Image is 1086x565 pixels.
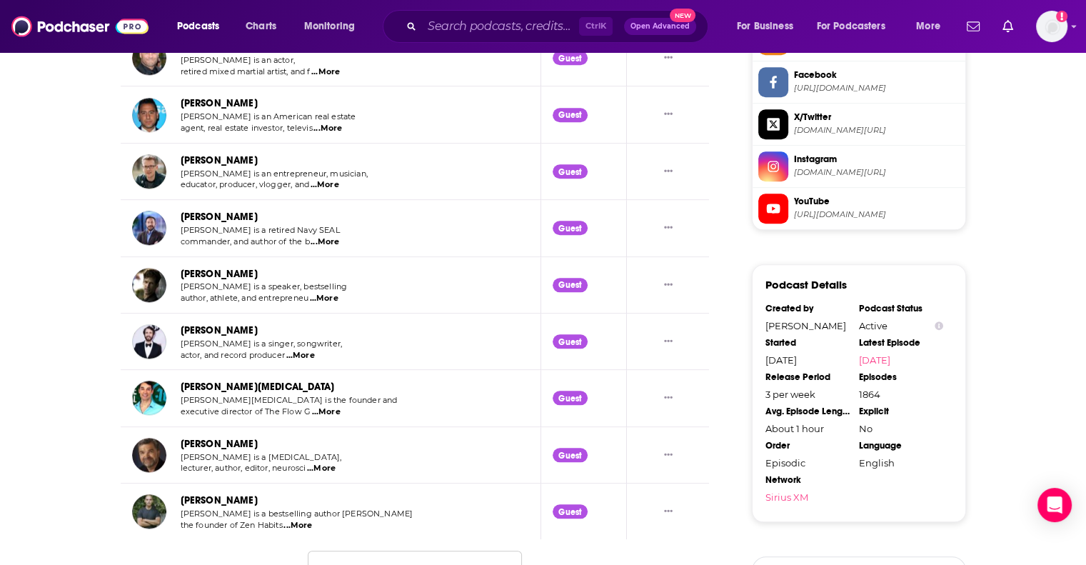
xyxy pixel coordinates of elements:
[658,107,678,122] button: Show More Button
[935,321,943,331] button: Show Info
[859,406,943,417] div: Explicit
[181,494,258,506] a: [PERSON_NAME]
[727,15,811,38] button: open menu
[758,109,960,139] a: X/Twitter[DOMAIN_NAME][URL]
[859,389,943,400] div: 1864
[132,41,166,75] img: Randy Couture
[765,457,850,469] div: Episodic
[181,179,309,189] span: educator, producer, vlogger, and
[1056,11,1067,22] svg: Add a profile image
[181,406,311,416] span: executive director of The Flow G
[737,16,793,36] span: For Business
[181,111,356,121] span: [PERSON_NAME] is an American real estate
[181,438,258,450] a: [PERSON_NAME]
[758,194,960,224] a: YouTube[URL][DOMAIN_NAME]
[1037,488,1072,522] div: Open Intercom Messenger
[765,406,850,417] div: Avg. Episode Length
[1036,11,1067,42] img: User Profile
[553,391,588,405] div: Guest
[765,474,850,486] div: Network
[553,504,588,519] div: Guest
[658,391,678,406] button: Show More Button
[181,339,343,349] span: [PERSON_NAME] is a singer, songwriter,
[1036,11,1067,42] span: Logged in as ei1745
[422,15,579,38] input: Search podcasts, credits, & more...
[916,16,940,36] span: More
[181,324,258,336] a: [PERSON_NAME]
[765,440,850,451] div: Order
[181,66,311,76] span: retired mixed martial artist, and f
[658,164,678,179] button: Show More Button
[758,151,960,181] a: Instagram[DOMAIN_NAME][URL]
[658,277,678,292] button: Show More Button
[794,83,960,94] span: https://www.facebook.com/lewishowes
[624,18,696,35] button: Open AdvancedNew
[794,111,960,124] span: X/Twitter
[181,381,335,393] a: [PERSON_NAME][MEDICAL_DATA]
[906,15,958,38] button: open menu
[553,221,588,235] div: Guest
[658,504,678,519] button: Show More Button
[177,16,219,36] span: Podcasts
[961,14,985,39] a: Show notifications dropdown
[181,281,348,291] span: [PERSON_NAME] is a speaker, bestselling
[283,520,312,531] span: ...More
[553,164,588,179] div: Guest
[817,16,885,36] span: For Podcasters
[181,509,413,519] span: [PERSON_NAME] is a bestselling author [PERSON_NAME]
[670,9,695,22] span: New
[765,389,850,400] div: 3 per week
[859,440,943,451] div: Language
[132,268,166,302] img: Dean Karnazes
[1036,11,1067,42] button: Show profile menu
[859,337,943,349] div: Latest Episode
[132,324,166,359] img: Josh Groban
[765,423,850,434] div: About 1 hour
[181,55,295,65] span: [PERSON_NAME] is an actor,
[181,350,285,360] span: actor, and record producer
[758,67,960,97] a: Facebook[URL][DOMAIN_NAME]
[132,211,166,245] img: Rich Diviney
[859,457,943,469] div: English
[997,14,1019,39] a: Show notifications dropdown
[859,354,943,366] a: [DATE]
[181,520,283,530] span: the founder of Zen Habits
[859,423,943,434] div: No
[132,438,166,472] a: Dr. Emeran Mayer
[658,51,678,66] button: Show More Button
[181,293,308,303] span: author, athlete, and entrepreneu
[11,13,149,40] a: Podchaser - Follow, Share and Rate Podcasts
[181,169,368,179] span: [PERSON_NAME] is an entrepreneur, musician,
[236,15,285,38] a: Charts
[794,125,960,136] span: twitter.com/LewisHowes
[181,211,258,223] a: [PERSON_NAME]
[311,66,340,78] span: ...More
[132,154,166,189] img: Hank Green
[658,447,678,462] button: Show More Button
[765,354,850,366] div: [DATE]
[794,153,960,166] span: Instagram
[304,16,355,36] span: Monitoring
[132,98,166,132] a: Josh Altman
[553,51,588,65] div: Guest
[313,123,342,134] span: ...More
[307,463,336,474] span: ...More
[246,16,276,36] span: Charts
[132,494,166,529] img: Leo Babauta
[181,154,258,166] a: [PERSON_NAME]
[630,23,690,30] span: Open Advanced
[181,463,306,473] span: lecturer, author, editor, neurosci
[311,236,339,248] span: ...More
[859,371,943,383] div: Episodes
[181,225,340,235] span: [PERSON_NAME] is a retired Navy SEAL
[765,320,850,331] div: [PERSON_NAME]
[396,10,722,43] div: Search podcasts, credits, & more...
[794,209,960,220] span: https://www.youtube.com/@lewishowes
[553,278,588,292] div: Guest
[132,381,166,415] img: Jamie Wheal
